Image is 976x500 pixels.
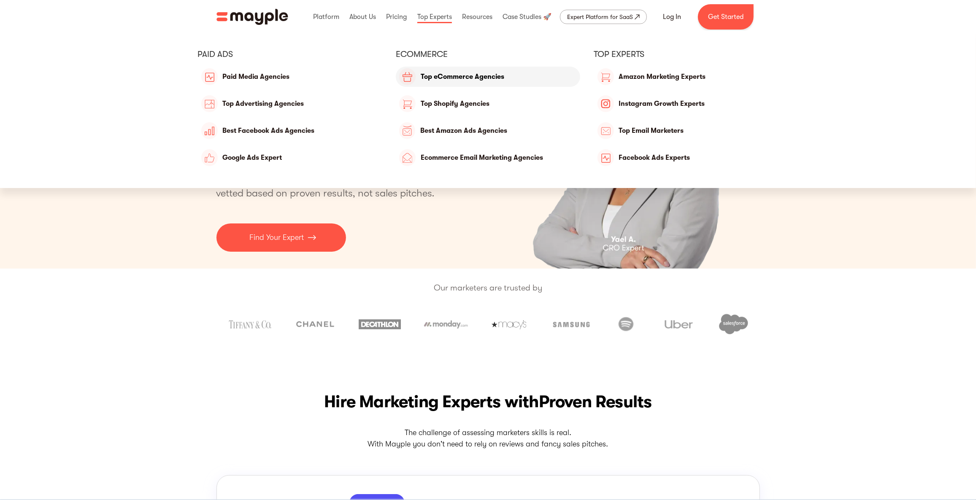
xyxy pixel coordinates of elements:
[698,4,754,30] a: Get Started
[460,3,495,30] div: Resources
[539,392,652,411] span: Proven Results
[216,9,288,25] img: Mayple logo
[594,49,779,60] div: Top Experts
[567,12,633,22] div: Expert Platform for SaaS
[198,49,382,60] div: PAID ADS
[653,7,691,27] a: Log In
[216,223,346,252] a: Find Your Expert
[216,427,760,450] p: The challenge of assessing marketers skills is real. With Mayple you don't need to rely on review...
[216,9,288,25] a: home
[384,3,409,30] div: Pricing
[311,3,341,30] div: Platform
[560,10,647,24] a: Expert Platform for SaaS
[396,49,580,60] div: eCommerce
[415,3,454,30] div: Top Experts
[216,390,760,414] h2: Hire Marketing Experts with
[250,232,304,243] p: Find Your Expert
[347,3,378,30] div: About Us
